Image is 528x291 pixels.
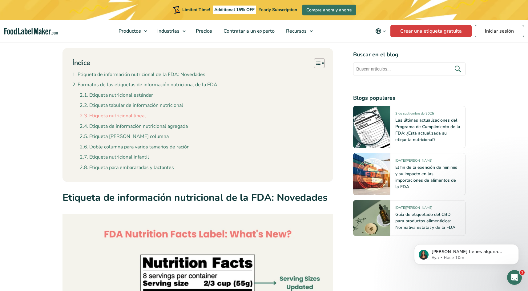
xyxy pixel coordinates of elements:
[117,28,142,34] span: Productos
[390,25,472,37] a: Crear una etiqueta gratuita
[80,143,190,151] a: Doble columna para varios tamaños de ración
[182,7,210,13] span: Limited Time!
[80,102,183,110] a: Etiqueta tabular de información nutricional
[80,112,146,120] a: Etiqueta nutricional lineal
[371,25,390,37] button: Change language
[4,28,58,35] a: Food Label Maker homepage
[395,111,434,118] span: 3 de septiembre de 2025
[80,153,149,161] a: Etiqueta nutricional infantil
[353,63,466,75] input: Buscar artículos...
[353,51,466,59] h4: Buscar en el blog
[152,20,189,42] a: Industrias
[353,94,466,102] h4: Blogs populares
[213,6,256,14] span: Additional 15% OFF
[395,212,455,230] a: Guía de etiquetado del CBD para productos alimenticios: Normativa estatal y de la FDA
[475,25,524,37] a: Iniciar sesión
[80,133,169,141] a: Etiqueta [PERSON_NAME] columna
[80,91,153,99] a: Etiqueta nutricional estándar
[113,20,150,42] a: Productos
[259,7,297,13] span: Yearly Subscription
[395,205,432,212] span: [DATE][PERSON_NAME]
[80,123,188,131] a: Etiqueta de información nutricional agregada
[155,28,180,34] span: Industrias
[72,58,90,68] p: Índice
[190,20,216,42] a: Precios
[395,117,460,143] a: Las últimas actualizaciones del Programa de Cumplimiento de la FDA: ¿Está actualizada su etiqueta...
[284,28,307,34] span: Recursos
[395,158,432,165] span: [DATE][PERSON_NAME]
[62,191,328,204] strong: Etiqueta de información nutricional de la FDA: Novedades
[302,5,356,15] a: Compre ahora y ahorre
[405,231,528,274] iframe: Intercom notifications mensaje
[507,270,522,285] iframe: Intercom live chat
[520,270,525,275] span: 1
[72,81,217,89] a: Formatos de las etiquetas de información nutricional de la FDA
[309,58,323,68] a: Toggle Table of Content
[194,28,213,34] span: Precios
[80,164,174,172] a: Etiqueta para embarazadas y lactantes
[222,28,275,34] span: Contratar a un experto
[218,20,279,42] a: Contratar a un experto
[395,164,457,190] a: El fin de la exención de minimis y su impacto en las importaciones de alimentos de la FDA
[280,20,316,42] a: Recursos
[72,71,205,79] a: Etiqueta de información nutricional de la FDA: Novedades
